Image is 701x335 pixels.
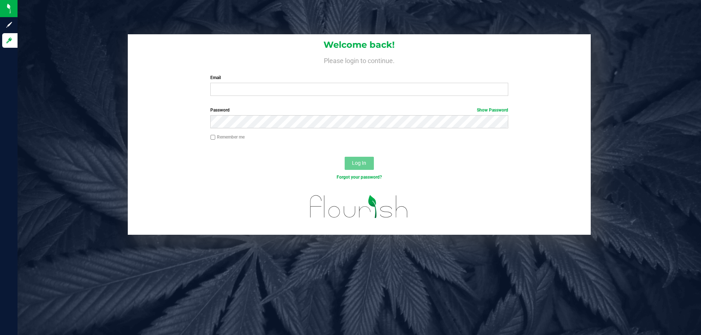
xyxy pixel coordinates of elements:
[128,55,591,64] h4: Please login to continue.
[477,108,508,113] a: Show Password
[210,108,230,113] span: Password
[210,134,245,140] label: Remember me
[128,40,591,50] h1: Welcome back!
[352,160,366,166] span: Log In
[337,175,382,180] a: Forgot your password?
[210,74,508,81] label: Email
[301,188,417,225] img: flourish_logo.svg
[5,21,13,28] inline-svg: Sign up
[210,135,215,140] input: Remember me
[5,37,13,44] inline-svg: Log in
[345,157,374,170] button: Log In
